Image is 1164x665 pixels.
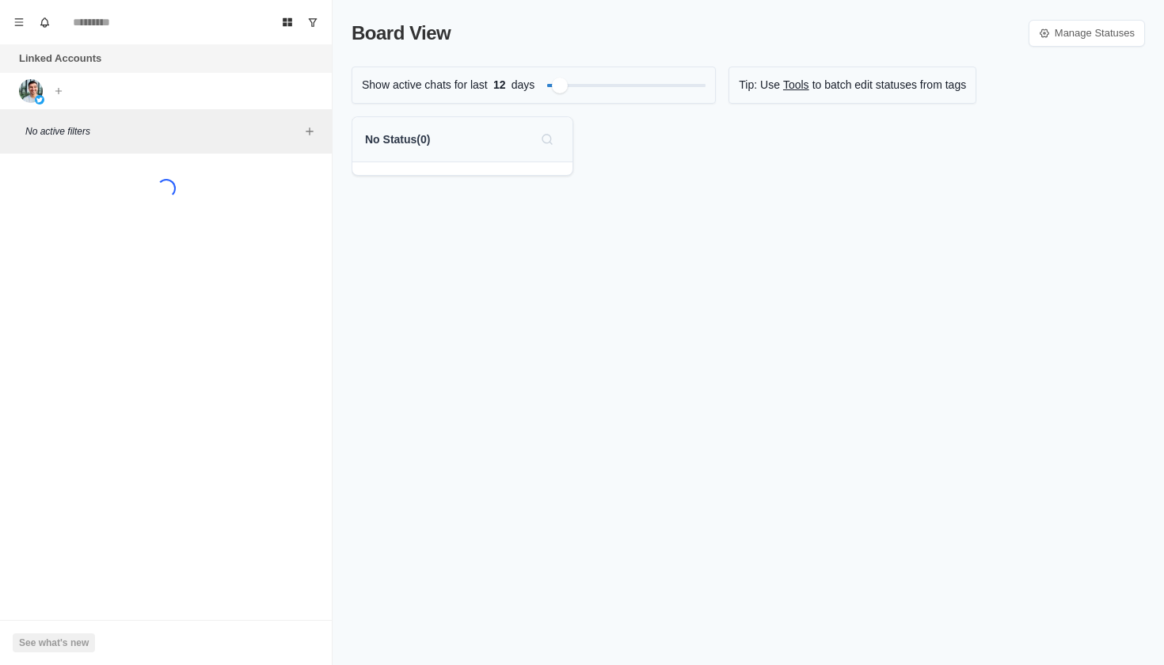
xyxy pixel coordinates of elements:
button: Add account [49,82,68,101]
p: No active filters [25,124,300,139]
p: Tip: Use [739,77,780,93]
button: Add filters [300,122,319,141]
p: Show active chats for last [362,77,488,93]
img: picture [19,79,43,103]
a: Tools [783,77,809,93]
p: Board View [352,19,451,47]
span: 12 [488,77,512,93]
button: Show unread conversations [300,9,325,35]
img: picture [35,95,44,104]
p: No Status ( 0 ) [365,131,430,148]
button: Menu [6,9,32,35]
p: to batch edit statuses from tags [812,77,967,93]
p: days [512,77,535,93]
button: Notifications [32,9,57,35]
p: Linked Accounts [19,51,101,66]
button: See what's new [13,633,95,652]
a: Manage Statuses [1029,20,1145,47]
button: Board View [275,9,300,35]
div: Filter by activity days [552,78,568,93]
button: Search [534,127,560,152]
